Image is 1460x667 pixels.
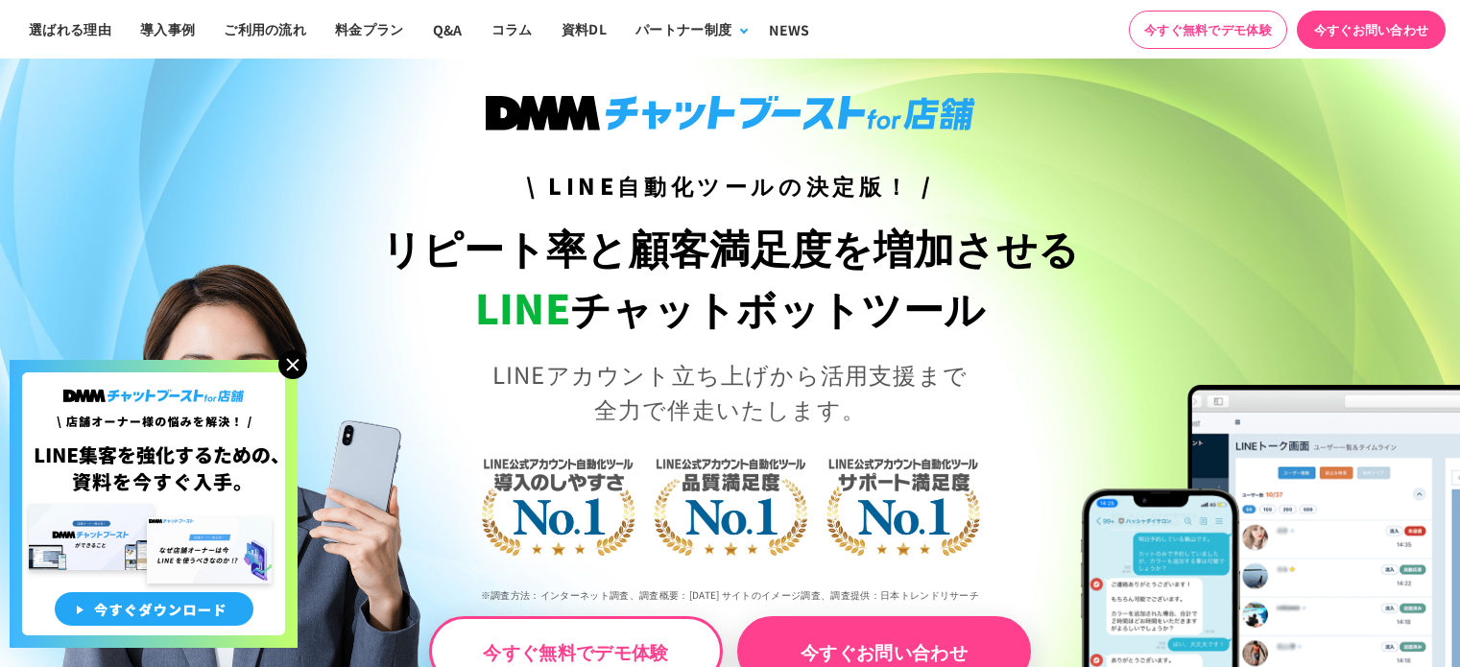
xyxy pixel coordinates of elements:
img: LINE公式アカウント自動化ツール導入のしやすさNo.1｜LINE公式アカウント自動化ツール品質満足度No.1｜LINE公式アカウント自動化ツールサポート満足度No.1 [419,383,1042,623]
h3: \ LINE自動化ツールの決定版！ / [365,169,1095,202]
a: 今すぐ無料でデモ体験 [1129,11,1287,49]
a: 店舗オーナー様の悩みを解決!LINE集客を狂化するための資料を今すぐ入手! [10,360,298,383]
img: 店舗オーナー様の悩みを解決!LINE集客を狂化するための資料を今すぐ入手! [10,360,298,648]
p: ※調査方法：インターネット調査、調査概要：[DATE] サイトのイメージ調査、調査提供：日本トレンドリサーチ [365,574,1095,616]
h1: リピート率と顧客満足度を増加させる チャットボットツール [365,217,1095,338]
a: 今すぐお問い合わせ [1297,11,1446,49]
p: LINEアカウント立ち上げから活用支援まで 全力で伴走いたします。 [365,357,1095,426]
span: LINE [475,277,570,336]
div: パートナー制度 [635,19,731,39]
